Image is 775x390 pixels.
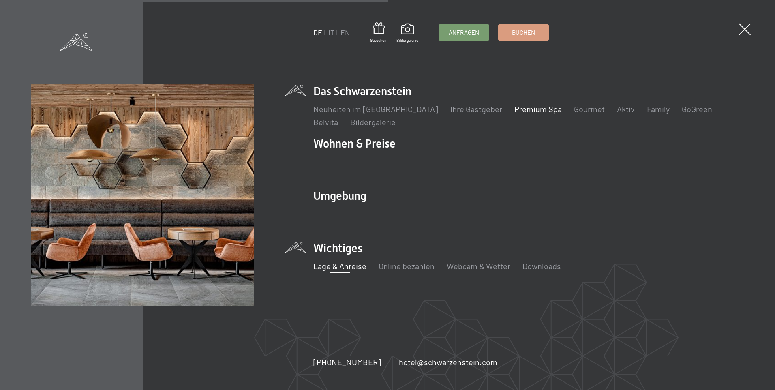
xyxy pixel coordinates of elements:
a: DE [313,28,322,37]
span: [PHONE_NUMBER] [313,357,381,367]
a: Premium Spa [514,104,562,114]
a: Aktiv [617,104,635,114]
a: Ihre Gastgeber [450,104,502,114]
a: Neuheiten im [GEOGRAPHIC_DATA] [313,104,438,114]
a: Webcam & Wetter [447,261,510,271]
a: Gourmet [574,104,605,114]
a: Gutschein [370,22,387,43]
a: GoGreen [682,104,712,114]
a: IT [328,28,334,37]
a: Buchen [499,25,548,40]
a: [PHONE_NUMBER] [313,356,381,368]
a: Lage & Anreise [313,261,366,271]
a: Family [647,104,670,114]
span: Anfragen [449,28,479,37]
img: Wellnesshotels - Bar - Spieltische - Kinderunterhaltung [31,84,254,307]
span: Buchen [512,28,535,37]
a: Bildergalerie [350,117,396,127]
a: EN [340,28,350,37]
a: Anfragen [439,25,489,40]
a: Bildergalerie [396,24,418,43]
span: Gutschein [370,37,387,43]
a: hotel@schwarzenstein.com [399,356,497,368]
a: Downloads [522,261,561,271]
a: Online bezahlen [379,261,435,271]
span: Bildergalerie [396,37,418,43]
a: Belvita [313,117,338,127]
